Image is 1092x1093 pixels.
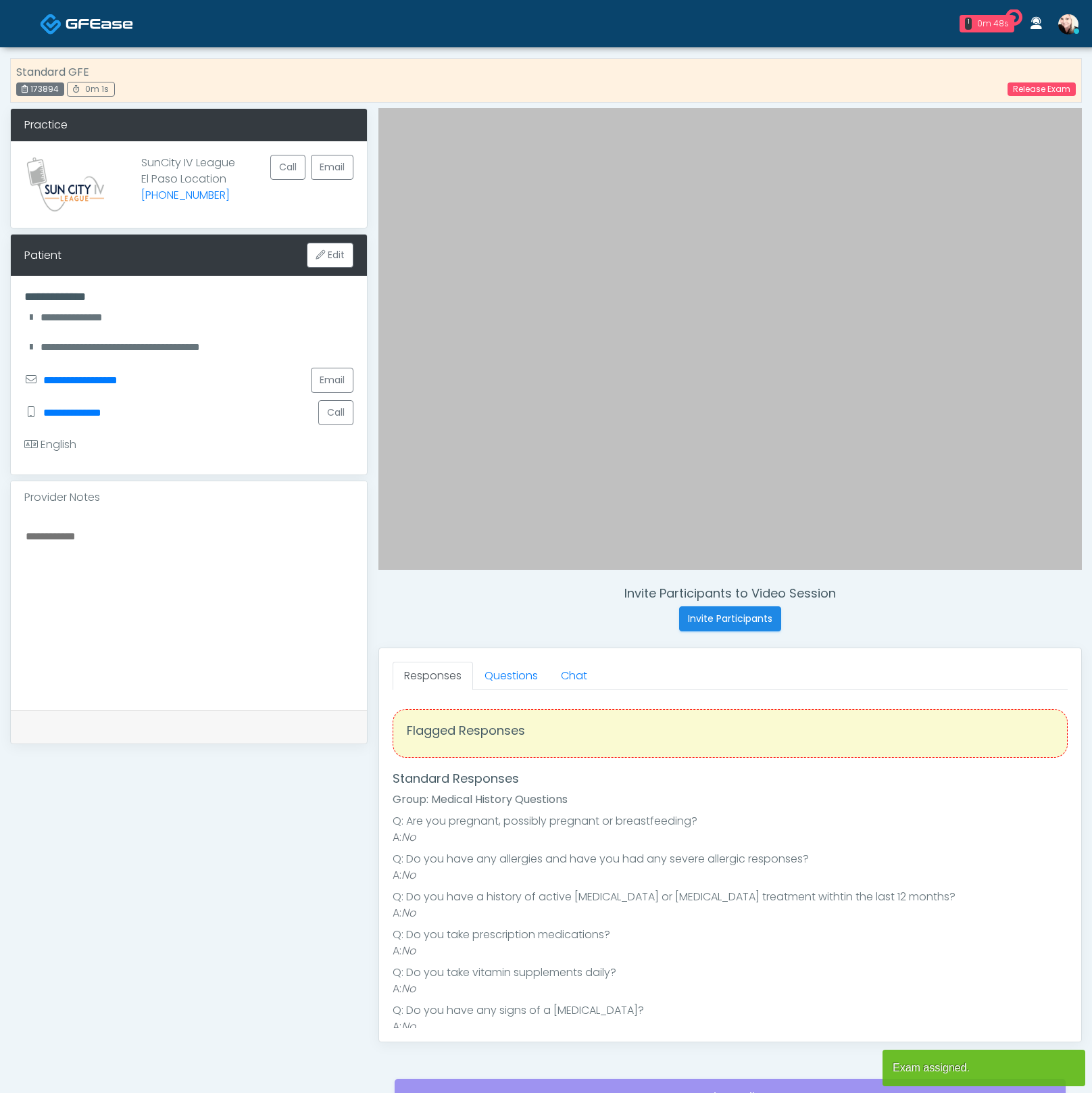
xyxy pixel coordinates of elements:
li: Q: Do you have any signs of a [MEDICAL_DATA]? [393,1002,1068,1019]
strong: Group: Medical History Questions [393,792,568,807]
li: Q: Do you take prescription medications? [393,927,1068,943]
h4: Standard Responses [393,771,1068,786]
div: Provider Notes [11,481,367,514]
li: A: [393,867,1068,883]
img: Provider image [24,155,107,214]
a: Chat [549,662,599,690]
button: Call [318,400,353,425]
button: Call [270,155,305,180]
em: No [401,981,416,996]
article: Exam assigned. [883,1050,1085,1086]
img: Cynthia Petersen [1058,14,1078,34]
a: Email [311,155,353,180]
li: A: [393,943,1068,959]
em: No [401,867,416,883]
em: No [401,905,416,921]
li: Q: Do you have any allergies and have you had any severe allergic responses? [393,851,1068,867]
img: Docovia [66,17,133,30]
li: A: [393,981,1068,997]
div: 173894 [16,82,64,96]
button: Edit [307,243,353,268]
strong: Standard GFE [16,64,89,80]
em: No [401,829,416,845]
button: Invite Participants [679,606,781,631]
h4: Invite Participants to Video Session [378,586,1082,601]
em: No [401,943,416,958]
em: No [401,1019,416,1034]
span: 0m 1s [85,83,109,95]
a: Questions [473,662,549,690]
a: Email [311,368,353,393]
h4: Flagged Responses [407,723,1053,738]
div: Practice [11,109,367,141]
li: Q: Do you take vitamin supplements daily? [393,965,1068,981]
img: Docovia [40,13,62,35]
li: Q: Are you pregnant, possibly pregnant or breastfeeding? [393,813,1068,829]
li: A: [393,1019,1068,1035]
li: A: [393,905,1068,921]
div: Patient [24,247,61,264]
a: 1 0m 48s [951,9,1022,38]
a: Release Exam [1008,82,1076,96]
div: 0m 48s [977,18,1009,30]
p: SunCity IV League El Paso Location [141,155,235,203]
li: Q: Do you have a history of active [MEDICAL_DATA] or [MEDICAL_DATA] treatment withtin the last 12... [393,889,1068,905]
a: Responses [393,662,473,690]
a: [PHONE_NUMBER] [141,187,230,203]
a: Docovia [40,1,133,45]
div: English [24,437,76,453]
li: A: [393,829,1068,846]
div: 1 [965,18,972,30]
